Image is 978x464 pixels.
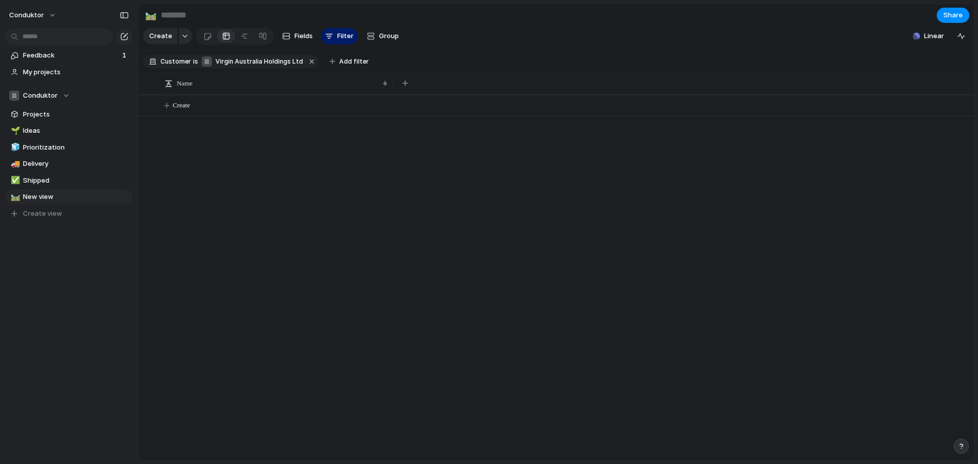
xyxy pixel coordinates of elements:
[9,192,19,202] button: 🛤️
[199,56,305,67] button: Virgin Australia Holdings Ltd
[9,126,19,136] button: 🌱
[337,31,354,41] span: Filter
[23,142,129,153] span: Prioritization
[5,140,132,155] a: 🧊Prioritization
[23,50,119,61] span: Feedback
[149,31,172,41] span: Create
[339,57,369,66] span: Add filter
[11,125,18,137] div: 🌱
[5,48,132,63] a: Feedback1
[160,57,191,66] span: Customer
[23,91,58,101] span: Conduktor
[11,158,18,170] div: 🚚
[278,28,317,44] button: Fields
[23,67,129,77] span: My projects
[122,50,128,61] span: 1
[937,8,969,23] button: Share
[11,191,18,203] div: 🛤️
[215,57,303,66] span: Virgin Australia Holdings Ltd
[323,54,375,69] button: Add filter
[9,142,19,153] button: 🧊
[11,175,18,186] div: ✅
[943,10,963,20] span: Share
[321,28,358,44] button: Filter
[5,65,132,80] a: My projects
[191,56,200,67] button: is
[909,28,948,44] button: Linear
[173,100,190,110] span: Create
[5,107,132,122] a: Projects
[5,88,132,103] button: Conduktor
[5,206,132,221] button: Create view
[5,123,132,138] a: 🌱Ideas
[143,7,159,23] button: 🛤️
[5,189,132,205] a: 🛤️New view
[11,141,18,153] div: 🧊
[362,28,404,44] button: Group
[23,192,129,202] span: New view
[924,31,944,41] span: Linear
[379,31,399,41] span: Group
[9,159,19,169] button: 🚚
[294,31,313,41] span: Fields
[23,159,129,169] span: Delivery
[5,7,62,23] button: Conduktor
[23,176,129,186] span: Shipped
[23,209,62,219] span: Create view
[23,109,129,120] span: Projects
[5,156,132,171] a: 🚚Delivery
[9,10,44,20] span: Conduktor
[9,176,19,186] button: ✅
[23,126,129,136] span: Ideas
[5,173,132,188] a: ✅Shipped
[193,57,198,66] span: is
[177,78,193,89] span: Name
[143,28,177,44] button: Create
[145,8,156,22] div: 🛤️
